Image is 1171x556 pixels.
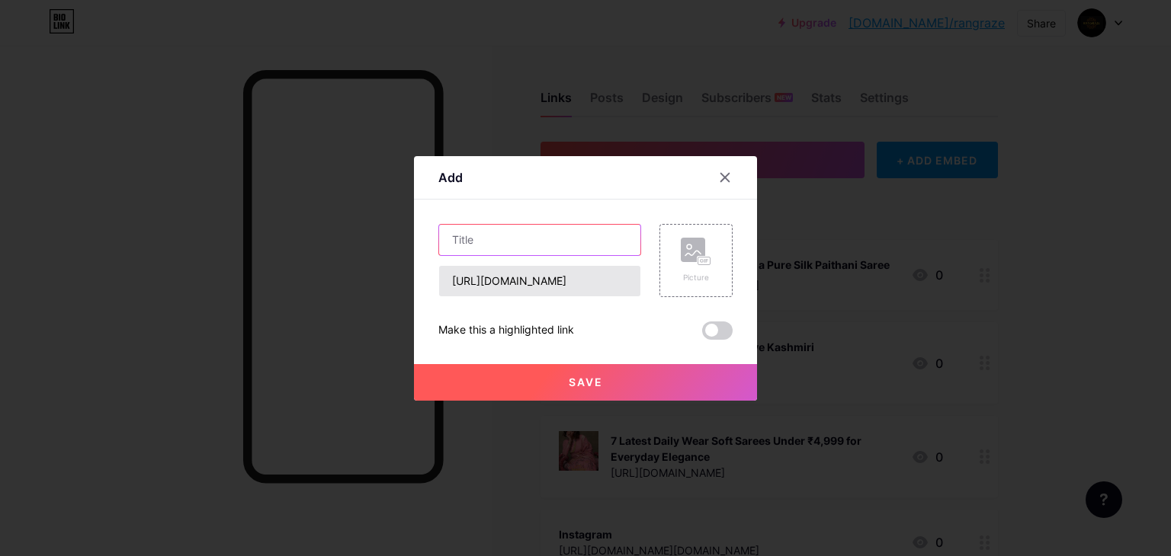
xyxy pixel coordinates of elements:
[439,225,640,255] input: Title
[438,321,574,340] div: Make this a highlighted link
[414,364,757,401] button: Save
[681,272,711,283] div: Picture
[438,168,463,187] div: Add
[439,266,640,296] input: URL
[569,375,603,388] span: Save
